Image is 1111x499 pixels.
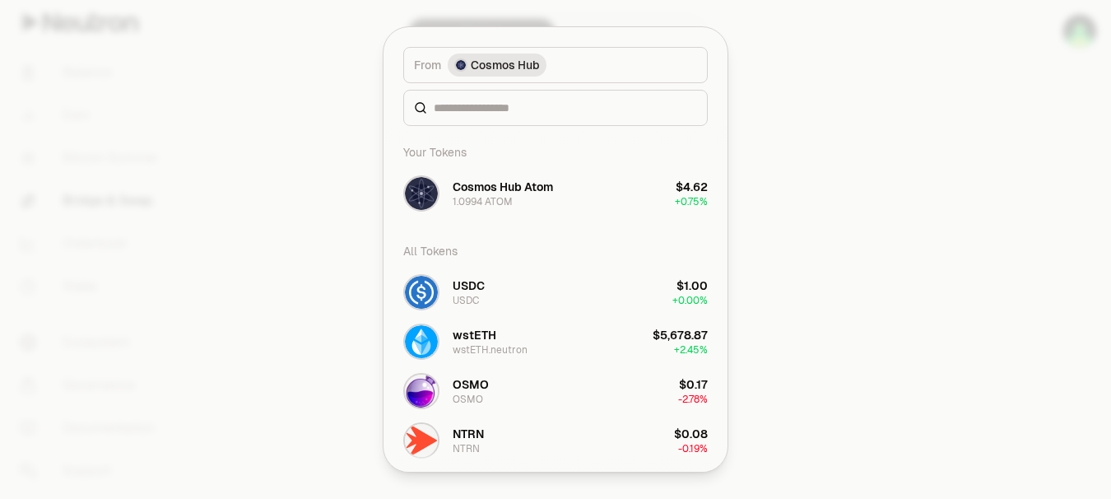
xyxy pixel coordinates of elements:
span: From [414,57,441,73]
button: OSMO LogoOSMOOSMO$0.17-2.78% [393,366,718,416]
div: Cosmos Hub Atom [453,179,553,195]
img: Cosmos Hub Logo [456,60,466,70]
img: OSMO Logo [405,375,438,408]
span: + 0.00% [672,294,708,307]
span: + 2.45% [674,343,708,357]
div: $0.08 [674,426,708,442]
button: NTRN LogoNTRNNTRN$0.08-0.19% [393,416,718,465]
span: -0.19% [678,442,708,455]
button: FromCosmos Hub LogoCosmos Hub [403,47,708,83]
div: $1.00 [676,277,708,294]
button: wstETH.neutron LogowstETHwstETH.neutron$5,678.87+2.45% [393,317,718,366]
div: 1.0994 ATOM [453,195,513,208]
div: wstETH [453,327,496,343]
img: ATOM Logo [405,177,438,210]
img: wstETH.neutron Logo [405,325,438,358]
div: $0.17 [679,376,708,393]
div: OSMO [453,393,483,406]
div: $5,678.87 [653,327,708,343]
div: OSMO [453,376,489,393]
button: ATOM LogoCosmos Hub Atom1.0994 ATOM$4.62+0.75% [393,169,718,218]
div: USDC [453,294,479,307]
div: All Tokens [393,235,718,268]
div: NTRN [453,426,484,442]
span: -2.78% [678,393,708,406]
span: Cosmos Hub [471,57,540,73]
button: USDC LogoUSDCUSDC$1.00+0.00% [393,268,718,317]
span: + 0.75% [675,195,708,208]
img: NTRN Logo [405,424,438,457]
div: NTRN [453,442,480,455]
div: wstETH.neutron [453,343,528,357]
div: Your Tokens [393,136,718,169]
div: USDC [453,277,485,294]
div: $4.62 [676,179,708,195]
img: USDC Logo [405,276,438,309]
